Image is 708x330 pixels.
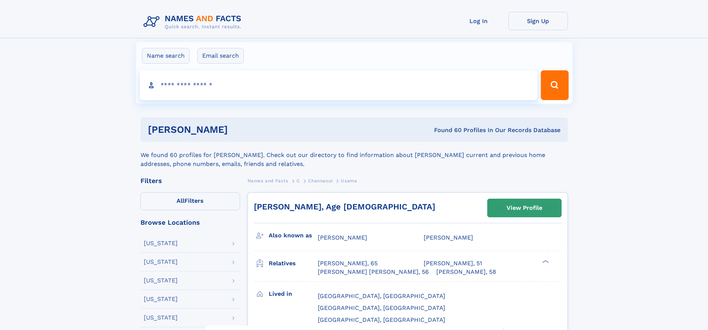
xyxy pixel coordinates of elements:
[140,219,240,226] div: Browse Locations
[318,259,378,267] a: [PERSON_NAME], 65
[144,278,178,283] div: [US_STATE]
[331,126,560,134] div: Found 60 Profiles In Our Records Database
[308,178,332,183] span: Channaoui
[507,199,542,217] div: View Profile
[144,240,178,246] div: [US_STATE]
[318,234,367,241] span: [PERSON_NAME]
[144,259,178,265] div: [US_STATE]
[297,178,300,183] span: C
[148,125,331,134] h1: [PERSON_NAME]
[436,268,496,276] a: [PERSON_NAME], 58
[140,142,568,169] div: We found 60 profiles for [PERSON_NAME]. Check out our directory to find information about [PERSON...
[341,178,357,183] span: Usama
[248,176,288,185] a: Names and Facts
[508,12,568,30] a: Sign Up
[140,177,240,184] div: Filters
[269,229,318,242] h3: Also known as
[541,70,568,100] button: Search Button
[269,288,318,300] h3: Lived in
[318,292,445,299] span: [GEOGRAPHIC_DATA], [GEOGRAPHIC_DATA]
[177,197,184,204] span: All
[254,202,435,211] a: [PERSON_NAME], Age [DEMOGRAPHIC_DATA]
[144,315,178,321] div: [US_STATE]
[318,268,429,276] a: [PERSON_NAME] [PERSON_NAME], 56
[424,234,473,241] span: [PERSON_NAME]
[140,192,240,210] label: Filters
[308,176,332,185] a: Channaoui
[140,12,248,32] img: Logo Names and Facts
[140,70,538,100] input: search input
[269,257,318,270] h3: Relatives
[318,304,445,311] span: [GEOGRAPHIC_DATA], [GEOGRAPHIC_DATA]
[142,48,190,64] label: Name search
[144,296,178,302] div: [US_STATE]
[318,316,445,323] span: [GEOGRAPHIC_DATA], [GEOGRAPHIC_DATA]
[197,48,244,64] label: Email search
[488,199,561,217] a: View Profile
[424,259,482,267] a: [PERSON_NAME], 51
[449,12,508,30] a: Log In
[297,176,300,185] a: C
[540,259,549,264] div: ❯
